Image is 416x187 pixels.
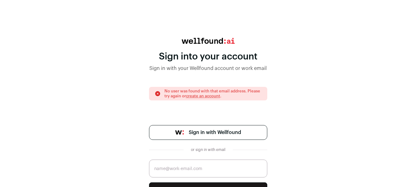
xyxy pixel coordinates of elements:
[186,94,220,98] a: create an account
[182,38,235,44] img: wellfound:ai
[149,51,267,62] div: Sign into your account
[149,65,267,72] div: Sign in with your Wellfound account or work email
[149,125,267,140] a: Sign in with Wellfound
[175,130,184,135] img: wellfound-symbol-flush-black-fb3c872781a75f747ccb3a119075da62bfe97bd399995f84a933054e44a575c4.png
[188,147,228,152] div: or sign in with email
[164,89,262,99] p: No user was found with that email address. Please try again or .
[189,129,241,136] span: Sign in with Wellfound
[149,160,267,177] input: name@work-email.com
